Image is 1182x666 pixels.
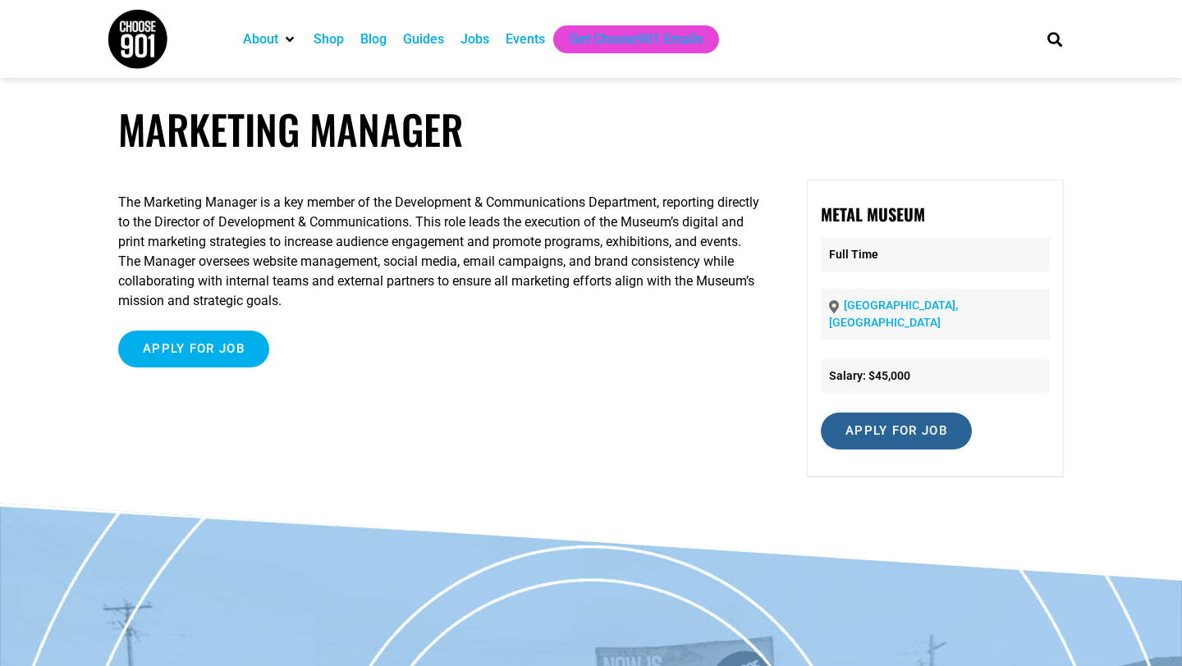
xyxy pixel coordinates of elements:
[403,30,444,49] a: Guides
[1042,25,1069,52] div: Search
[314,30,344,49] a: Shop
[235,25,305,53] div: About
[821,238,1050,271] p: Full Time
[570,30,703,49] a: Get Choose901 Emails
[118,331,269,367] input: Apply for job
[460,30,489,49] a: Jobs
[506,30,545,49] a: Events
[821,202,925,226] strong: Metal Museum
[243,30,278,49] a: About
[821,413,972,449] input: Apply for job
[821,359,1050,393] li: Salary: $45,000
[360,30,387,49] a: Blog
[118,193,759,311] p: The Marketing Manager is a key member of the Development & Communications Department, reporting d...
[829,299,958,329] a: [GEOGRAPHIC_DATA], [GEOGRAPHIC_DATA]
[118,105,1064,153] h1: Marketing Manager
[235,25,1019,53] nav: Main nav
